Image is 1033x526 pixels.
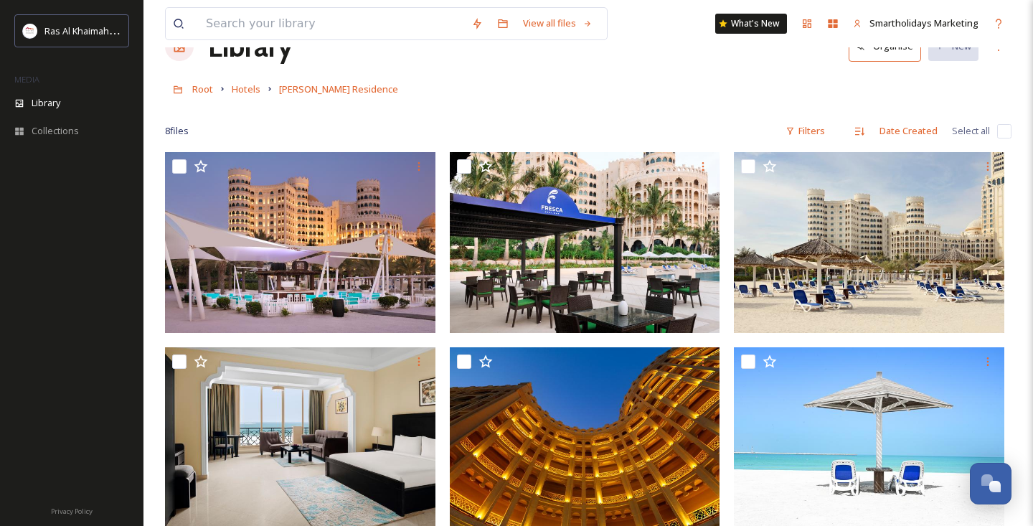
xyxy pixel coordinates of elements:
[869,17,978,29] span: Smartholidays Marketing
[32,96,60,110] span: Library
[165,124,189,138] span: 8 file s
[51,507,93,516] span: Privacy Policy
[516,9,600,37] a: View all files
[44,24,247,37] span: Ras Al Khaimah Tourism Development Authority
[192,83,213,95] span: Root
[450,152,720,333] img: Al Hamra Residence (5).JPG
[165,152,435,333] img: Al Hamra Residence (6).JPG
[952,124,990,138] span: Select all
[778,117,832,145] div: Filters
[846,9,986,37] a: Smartholidays Marketing
[232,80,260,98] a: Hotels
[199,8,464,39] input: Search your library
[734,152,1004,333] img: Al Hamra Residence (4).JPG
[715,14,787,34] a: What's New
[23,24,37,38] img: Logo_RAKTDA_RGB-01.png
[32,124,79,138] span: Collections
[51,502,93,519] a: Privacy Policy
[14,74,39,85] span: MEDIA
[872,117,945,145] div: Date Created
[970,463,1011,504] button: Open Chat
[279,83,398,95] span: [PERSON_NAME] Residence
[232,83,260,95] span: Hotels
[192,80,213,98] a: Root
[279,80,398,98] a: [PERSON_NAME] Residence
